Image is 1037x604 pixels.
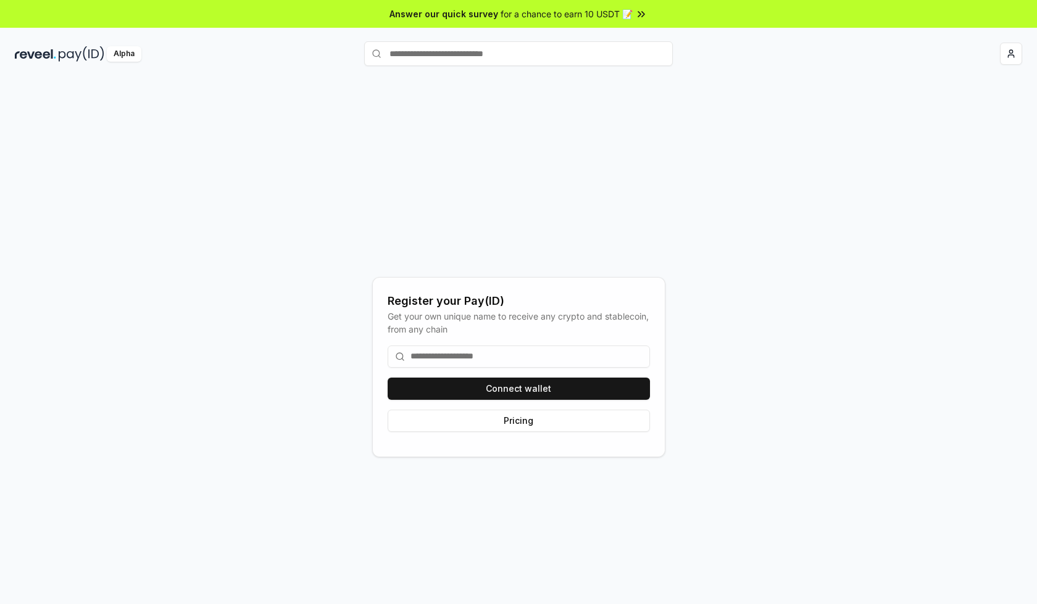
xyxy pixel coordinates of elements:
[501,7,633,20] span: for a chance to earn 10 USDT 📝
[388,292,650,310] div: Register your Pay(ID)
[388,378,650,400] button: Connect wallet
[107,46,141,62] div: Alpha
[59,46,104,62] img: pay_id
[389,7,498,20] span: Answer our quick survey
[388,310,650,336] div: Get your own unique name to receive any crypto and stablecoin, from any chain
[388,410,650,432] button: Pricing
[15,46,56,62] img: reveel_dark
